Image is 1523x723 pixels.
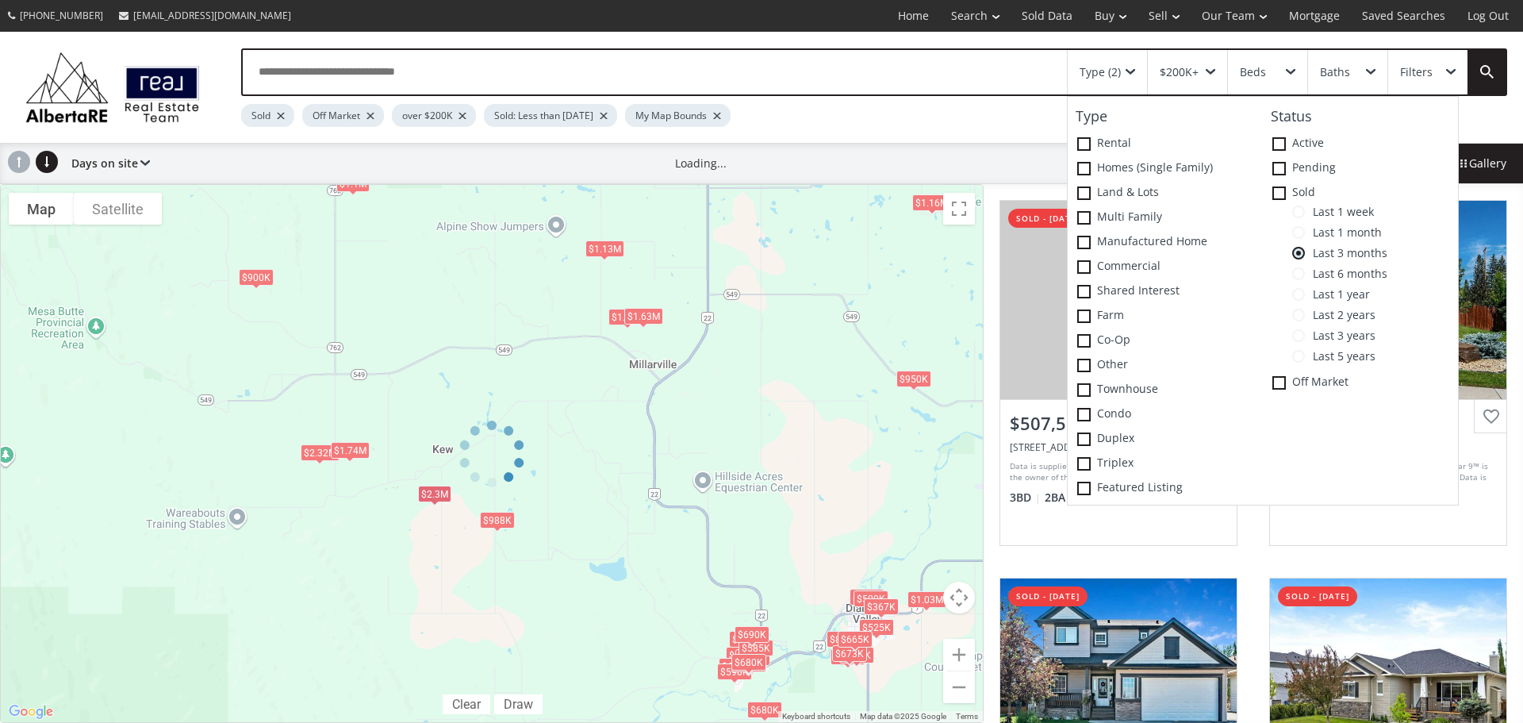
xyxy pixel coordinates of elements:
[625,104,731,127] div: My Map Bounds
[984,184,1253,562] a: sold - [DATE]$507,500[STREET_ADDRESS]Data is supplied by Pillar 9™ MLS® System. Pillar 9™ is the ...
[1080,67,1121,78] div: Type (2)
[1068,304,1263,329] label: Farm
[1068,476,1263,501] label: Featured Listing
[1010,460,1223,484] div: Data is supplied by Pillar 9™ MLS® System. Pillar 9™ is the owner of the copyright in its MLS® Sy...
[1240,67,1266,78] div: Beds
[1320,67,1350,78] div: Baths
[1263,109,1458,125] h4: Status
[1068,427,1263,452] label: Duplex
[1305,329,1375,342] span: Last 3 years
[1068,132,1263,156] label: Rental
[133,9,291,22] span: [EMAIL_ADDRESS][DOMAIN_NAME]
[1068,329,1263,353] label: Co-op
[1305,226,1382,239] span: Last 1 month
[1305,288,1370,301] span: Last 1 year
[1068,378,1263,402] label: Townhouse
[1068,353,1263,378] label: Other
[1305,247,1387,260] span: Last 3 months
[63,144,150,183] div: Days on site
[1068,279,1263,304] label: Shared Interest
[1305,350,1375,363] span: Last 5 years
[1010,440,1227,454] div: 150 Willow Ridge Crescent, Diamond Valley, AB T0L 0H0
[1068,206,1263,230] label: Multi family
[1068,452,1263,476] label: Triplex
[1263,181,1458,206] label: Sold
[1068,402,1263,427] label: Condo
[1263,132,1458,156] label: Active
[1010,490,1041,506] span: 3 BD
[111,1,299,30] a: [EMAIL_ADDRESS][DOMAIN_NAME]
[241,104,294,127] div: Sold
[392,104,476,127] div: over $200K
[20,9,103,22] span: [PHONE_NUMBER]
[1068,255,1263,279] label: Commercial
[17,48,208,127] img: Logo
[1305,309,1375,321] span: Last 2 years
[1439,144,1523,183] div: Gallery
[1160,67,1199,78] div: $200K+
[1456,156,1506,171] span: Gallery
[1068,230,1263,255] label: Manufactured Home
[1263,371,1458,395] label: Off Market
[1305,267,1387,280] span: Last 6 months
[1400,67,1433,78] div: Filters
[1305,206,1374,218] span: Last 1 week
[675,156,727,171] div: Loading...
[1010,411,1227,436] div: $507,500
[302,104,384,127] div: Off Market
[1068,109,1263,125] h4: Type
[1068,181,1263,206] label: Land & Lots
[484,104,617,127] div: Sold: Less than [DATE]
[1068,156,1263,181] label: Homes (Single Family)
[1045,490,1075,506] span: 2 BA
[1263,156,1458,181] label: Pending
